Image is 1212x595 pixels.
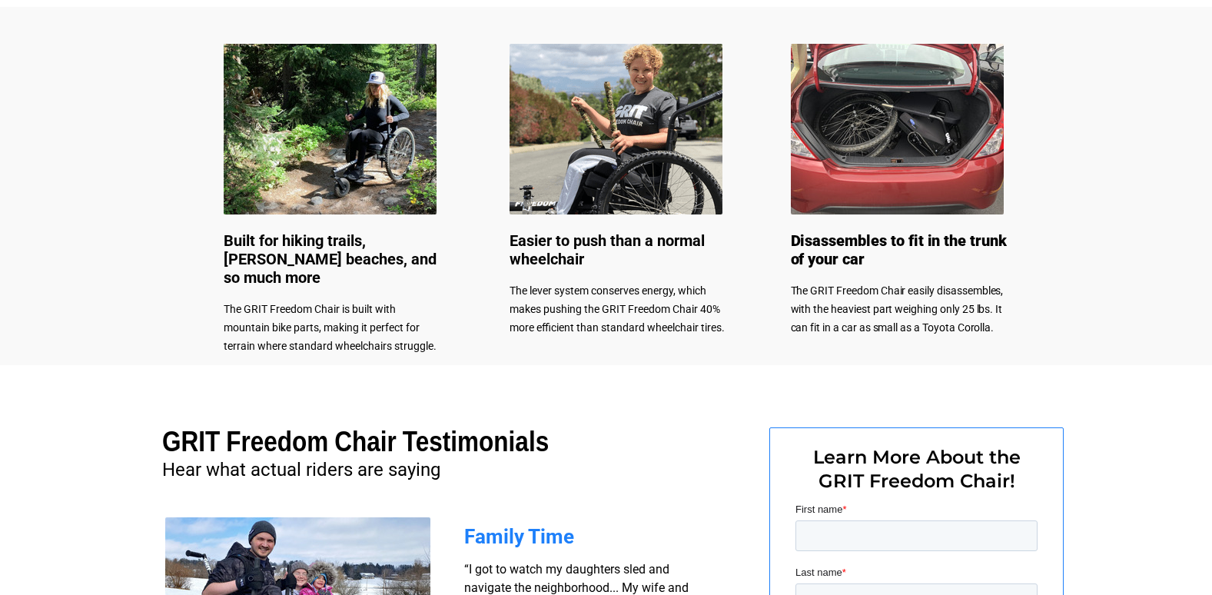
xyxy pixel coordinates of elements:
span: Learn More About the GRIT Freedom Chair! [813,446,1021,492]
span: Family Time [464,525,574,548]
span: The lever system conserves energy, which makes pushing the GRIT Freedom Chair 40% more efficient ... [510,284,725,334]
span: The GRIT Freedom Chair is built with mountain bike parts, making it perfect for terrain where sta... [224,303,437,352]
span: Hear what actual riders are saying [162,459,440,480]
input: Get more information [55,371,187,401]
span: Built for hiking trails, [PERSON_NAME] beaches, and so much more [224,231,437,287]
span: Disassembles to fit in the trunk of your car [791,231,1007,268]
span: GRIT Freedom Chair Testimonials [162,426,549,457]
span: Easier to push than a normal wheelchair [510,231,705,268]
span: The GRIT Freedom Chair easily disassembles, with the heaviest part weighing only 25 lbs. It can f... [791,284,1004,334]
